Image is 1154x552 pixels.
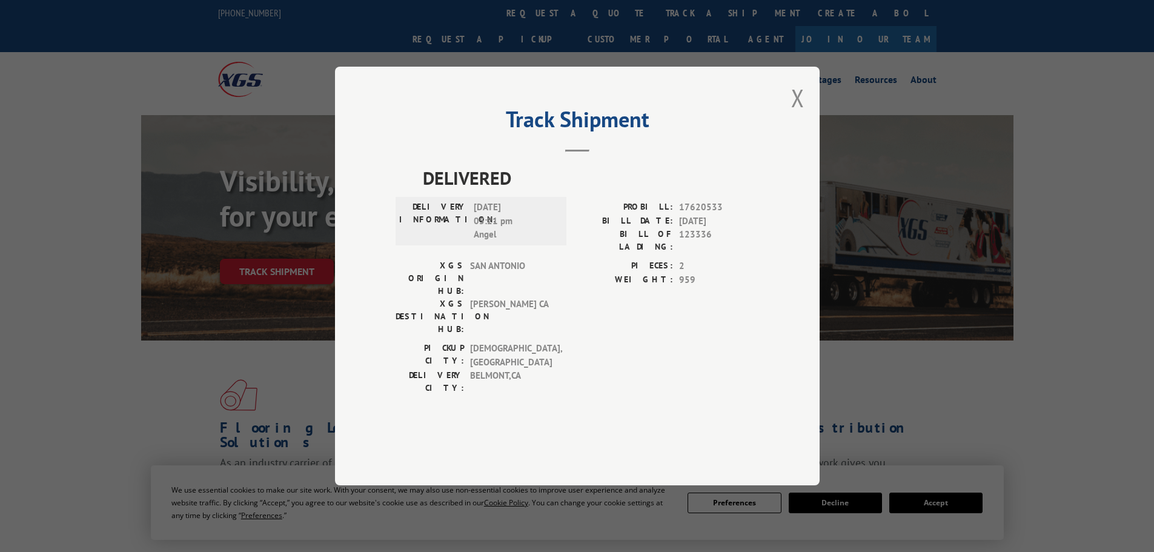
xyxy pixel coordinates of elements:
span: [DEMOGRAPHIC_DATA] , [GEOGRAPHIC_DATA] [470,342,552,369]
span: [PERSON_NAME] CA [470,298,552,336]
span: 2 [679,259,759,273]
span: [DATE] [679,214,759,228]
label: PROBILL: [577,201,673,214]
label: XGS DESTINATION HUB: [396,298,464,336]
label: WEIGHT: [577,273,673,287]
label: PICKUP CITY: [396,342,464,369]
label: PIECES: [577,259,673,273]
span: DELIVERED [423,164,759,191]
span: 123336 [679,228,759,253]
label: DELIVERY CITY: [396,369,464,394]
span: 17620533 [679,201,759,214]
button: Close modal [791,82,804,114]
span: BELMONT , CA [470,369,552,394]
label: BILL DATE: [577,214,673,228]
h2: Track Shipment [396,111,759,134]
span: [DATE] 05:21 pm Angel [474,201,555,242]
label: DELIVERY INFORMATION: [399,201,468,242]
span: 959 [679,273,759,287]
label: XGS ORIGIN HUB: [396,259,464,298]
span: SAN ANTONIO [470,259,552,298]
label: BILL OF LADING: [577,228,673,253]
